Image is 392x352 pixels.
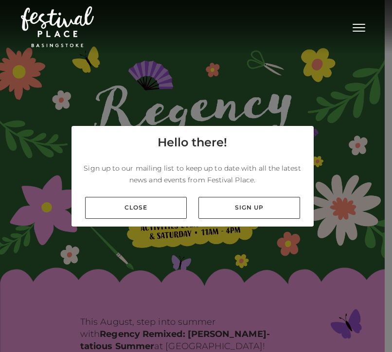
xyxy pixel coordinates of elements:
h4: Hello there! [158,134,227,151]
a: Sign up [198,197,300,219]
p: Sign up to our mailing list to keep up to date with all the latest news and events from Festival ... [79,162,306,186]
img: Festival Place Logo [21,6,94,47]
button: Toggle navigation [347,19,371,34]
a: Close [85,197,187,219]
